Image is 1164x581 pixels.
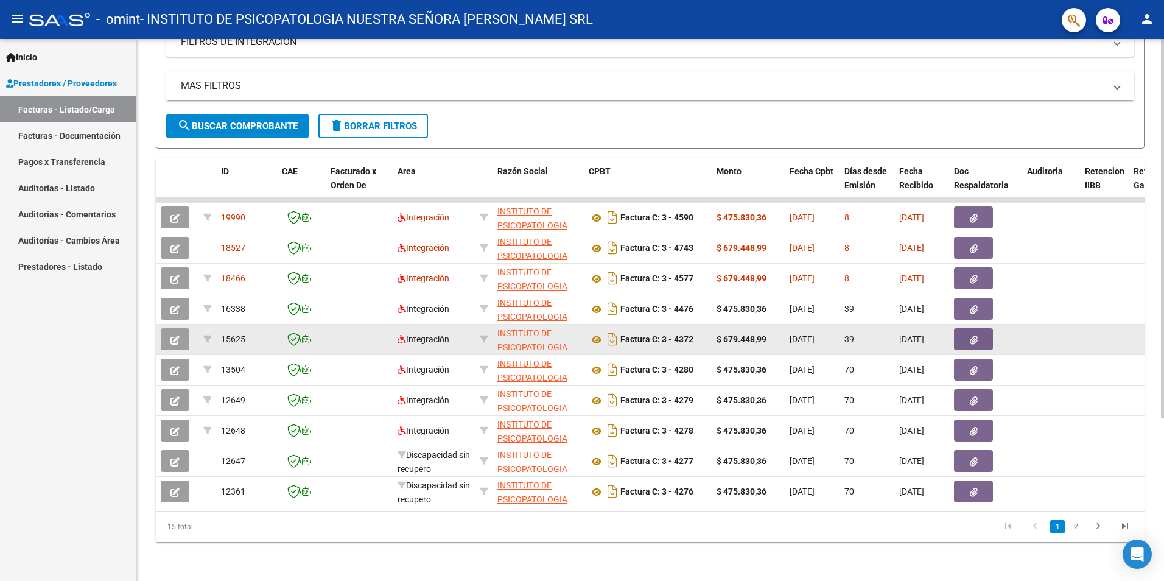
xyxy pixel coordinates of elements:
[1113,520,1137,533] a: go to last page
[899,334,924,344] span: [DATE]
[166,114,309,138] button: Buscar Comprobante
[605,390,620,410] i: Descargar documento
[605,360,620,379] i: Descargar documento
[1085,166,1124,190] span: Retencion IIBB
[6,51,37,64] span: Inicio
[497,479,579,504] div: 33625197959
[790,213,815,222] span: [DATE]
[177,121,298,132] span: Buscar Comprobante
[844,487,854,496] span: 70
[497,418,579,443] div: 33625197959
[844,273,849,283] span: 8
[584,158,712,212] datatable-header-cell: CPBT
[717,304,766,314] strong: $ 475.830,36
[899,273,924,283] span: [DATE]
[605,421,620,440] i: Descargar documento
[949,158,1022,212] datatable-header-cell: Doc Respaldatoria
[497,357,579,382] div: 33625197959
[790,334,815,344] span: [DATE]
[620,305,693,314] strong: Factura C: 3 - 4476
[140,6,593,33] span: - INSTITUTO DE PSICOPATOLOGIA NUESTRA SEÑORA [PERSON_NAME] SRL
[329,118,344,133] mat-icon: delete
[894,158,949,212] datatable-header-cell: Fecha Recibido
[398,395,449,405] span: Integración
[844,426,854,435] span: 70
[620,335,693,345] strong: Factura C: 3 - 4372
[717,213,766,222] strong: $ 475.830,36
[1123,540,1152,569] div: Open Intercom Messenger
[181,79,1105,93] mat-panel-title: MAS FILTROS
[398,273,449,283] span: Integración
[497,326,579,352] div: 33625197959
[620,244,693,253] strong: Factura C: 3 - 4743
[899,395,924,405] span: [DATE]
[221,304,245,314] span: 16338
[605,269,620,288] i: Descargar documento
[497,235,579,261] div: 33625197959
[166,71,1134,100] mat-expansion-panel-header: MAS FILTROS
[844,334,854,344] span: 39
[899,243,924,253] span: [DATE]
[282,166,298,176] span: CAE
[497,267,569,319] span: INSTITUTO DE PSICOPATOLOGIA NUESTRA SEÑORA DE LUJAN SRL
[840,158,894,212] datatable-header-cell: Días desde Emisión
[620,396,693,406] strong: Factura C: 3 - 4279
[497,266,579,291] div: 33625197959
[790,487,815,496] span: [DATE]
[844,243,849,253] span: 8
[899,304,924,314] span: [DATE]
[620,457,693,467] strong: Factura C: 3 - 4277
[1080,158,1129,212] datatable-header-cell: Retencion IIBB
[605,329,620,349] i: Descargar documento
[398,450,470,474] span: Discapacidad sin recupero
[1068,520,1083,533] a: 2
[605,482,620,501] i: Descargar documento
[177,118,192,133] mat-icon: search
[620,487,693,497] strong: Factura C: 3 - 4276
[398,365,449,375] span: Integración
[717,426,766,435] strong: $ 475.830,36
[277,158,326,212] datatable-header-cell: CAE
[216,158,277,212] datatable-header-cell: ID
[790,166,833,176] span: Fecha Cpbt
[1048,516,1067,537] li: page 1
[398,481,470,504] span: Discapacidad sin recupero
[1140,12,1154,26] mat-icon: person
[605,299,620,319] i: Descargar documento
[844,365,854,375] span: 70
[954,166,1009,190] span: Doc Respaldatoria
[497,205,579,230] div: 33625197959
[605,208,620,227] i: Descargar documento
[1022,158,1080,212] datatable-header-cell: Auditoria
[899,487,924,496] span: [DATE]
[997,520,1020,533] a: go to first page
[899,365,924,375] span: [DATE]
[497,296,579,322] div: 33625197959
[497,448,579,474] div: 33625197959
[1067,516,1085,537] li: page 2
[712,158,785,212] datatable-header-cell: Monto
[221,365,245,375] span: 13504
[899,213,924,222] span: [DATE]
[10,12,24,26] mat-icon: menu
[398,243,449,253] span: Integración
[605,238,620,258] i: Descargar documento
[497,387,579,413] div: 33625197959
[221,487,245,496] span: 12361
[331,166,376,190] span: Facturado x Orden De
[605,451,620,471] i: Descargar documento
[1050,520,1065,533] a: 1
[221,456,245,466] span: 12647
[620,213,693,223] strong: Factura C: 3 - 4590
[717,365,766,375] strong: $ 475.830,36
[790,456,815,466] span: [DATE]
[899,166,933,190] span: Fecha Recibido
[790,243,815,253] span: [DATE]
[1087,520,1110,533] a: go to next page
[717,395,766,405] strong: $ 475.830,36
[497,166,548,176] span: Razón Social
[717,243,766,253] strong: $ 679.448,99
[1027,166,1063,176] span: Auditoria
[221,426,245,435] span: 12648
[899,426,924,435] span: [DATE]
